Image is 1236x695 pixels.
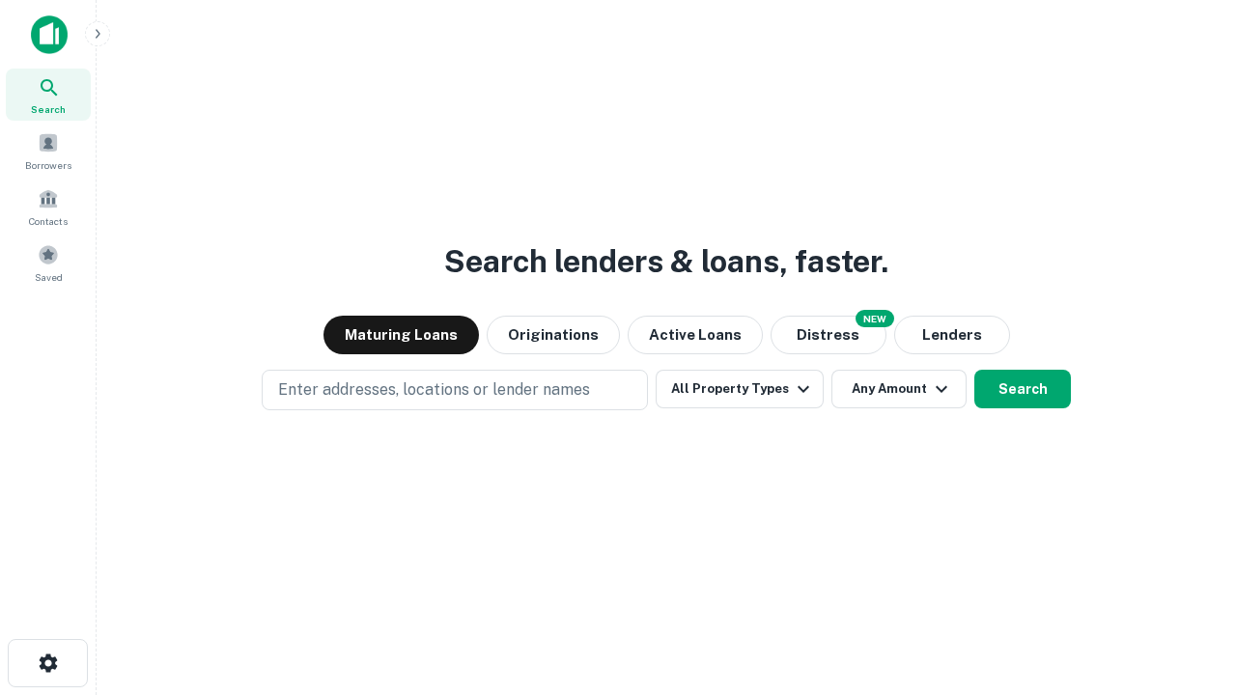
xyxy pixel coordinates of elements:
[1139,541,1236,633] iframe: Chat Widget
[323,316,479,354] button: Maturing Loans
[444,238,888,285] h3: Search lenders & loans, faster.
[35,269,63,285] span: Saved
[487,316,620,354] button: Originations
[278,378,590,402] p: Enter addresses, locations or lender names
[29,213,68,229] span: Contacts
[974,370,1071,408] button: Search
[831,370,967,408] button: Any Amount
[6,69,91,121] a: Search
[6,181,91,233] a: Contacts
[262,370,648,410] button: Enter addresses, locations or lender names
[771,316,886,354] button: Search distressed loans with lien and other non-mortgage details.
[656,370,824,408] button: All Property Types
[894,316,1010,354] button: Lenders
[31,101,66,117] span: Search
[628,316,763,354] button: Active Loans
[31,15,68,54] img: capitalize-icon.png
[856,310,894,327] div: NEW
[6,236,91,289] a: Saved
[6,125,91,177] a: Borrowers
[25,157,71,173] span: Borrowers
